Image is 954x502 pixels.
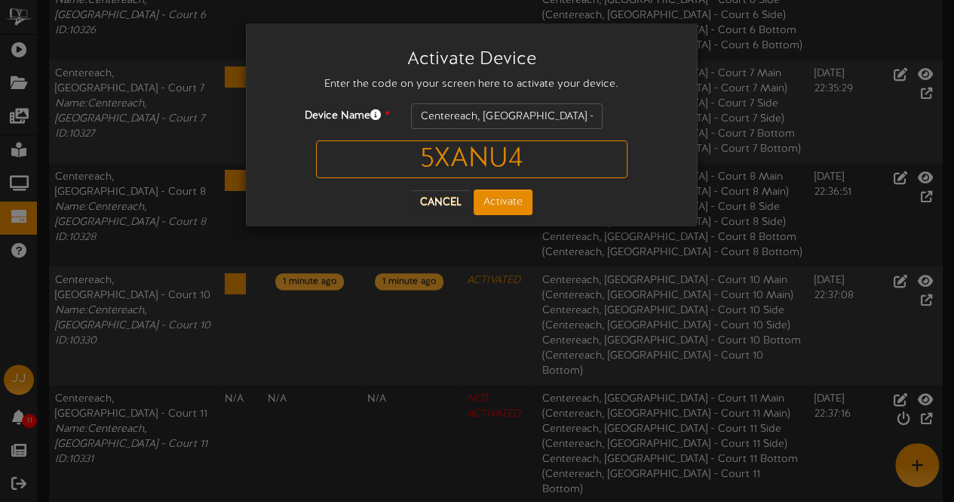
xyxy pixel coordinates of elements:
[257,77,686,103] div: Enter the code on your screen here to activate your device.
[268,50,674,69] h3: Activate Device
[411,190,471,214] button: Cancel
[257,103,400,124] label: Device Name
[316,140,627,178] input: -
[474,189,532,215] button: Activate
